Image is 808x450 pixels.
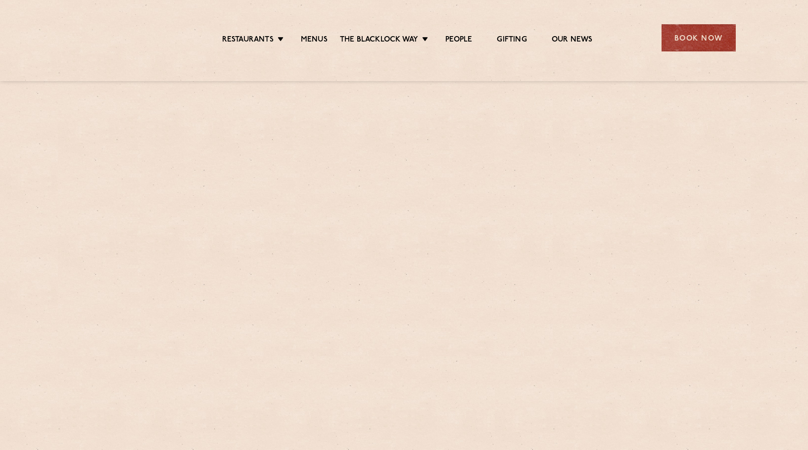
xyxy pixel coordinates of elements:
a: Our News [552,35,593,46]
div: Book Now [662,24,736,51]
a: The Blacklock Way [340,35,418,46]
a: Restaurants [222,35,274,46]
a: People [445,35,472,46]
a: Menus [301,35,328,46]
a: Gifting [497,35,526,46]
img: svg%3E [73,9,158,66]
